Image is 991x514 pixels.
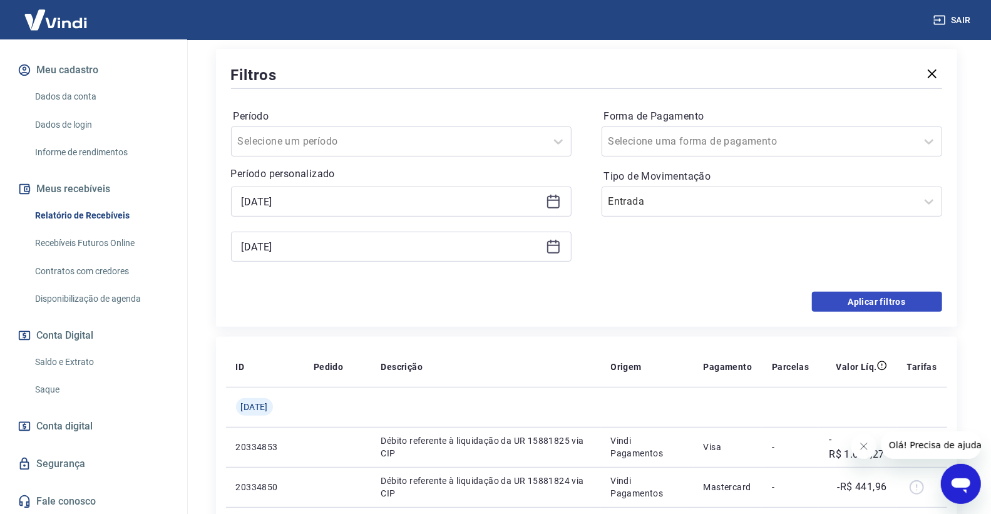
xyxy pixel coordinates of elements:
p: Pagamento [704,361,752,373]
input: Data final [242,237,541,256]
iframe: Botão para abrir a janela de mensagens [941,464,981,504]
label: Período [234,109,569,124]
a: Contratos com credores [30,259,172,284]
a: Dados da conta [30,84,172,110]
p: ID [236,361,245,373]
p: -R$ 1.035,27 [829,432,886,462]
a: Recebíveis Futuros Online [30,230,172,256]
p: Período personalizado [231,167,572,182]
p: Pedido [314,361,343,373]
a: Informe de rendimentos [30,140,172,165]
p: -R$ 441,96 [838,480,887,495]
p: Tarifas [907,361,937,373]
a: Segurança [15,450,172,478]
a: Saque [30,377,172,403]
p: - [772,481,809,493]
label: Tipo de Movimentação [604,169,940,184]
p: Visa [704,441,752,453]
button: Meus recebíveis [15,175,172,203]
h5: Filtros [231,65,277,85]
span: Olá! Precisa de ajuda? [8,9,105,19]
span: [DATE] [241,401,268,413]
button: Sair [931,9,976,32]
iframe: Fechar mensagem [851,434,876,459]
p: Vindi Pagamentos [611,475,684,500]
button: Conta Digital [15,322,172,349]
button: Meu cadastro [15,56,172,84]
a: Disponibilização de agenda [30,286,172,312]
p: Débito referente à liquidação da UR 15881825 via CIP [381,434,591,460]
p: Origem [611,361,642,373]
p: Parcelas [772,361,809,373]
p: Mastercard [704,481,752,493]
p: - [772,441,809,453]
span: Conta digital [36,418,93,435]
a: Saldo e Extrato [30,349,172,375]
p: 20334850 [236,481,294,493]
p: 20334853 [236,441,294,453]
p: Valor Líq. [836,361,877,373]
label: Forma de Pagamento [604,109,940,124]
input: Data inicial [242,192,541,211]
p: Débito referente à liquidação da UR 15881824 via CIP [381,475,591,500]
p: Descrição [381,361,423,373]
p: Vindi Pagamentos [611,434,684,460]
a: Dados de login [30,112,172,138]
a: Relatório de Recebíveis [30,203,172,229]
img: Vindi [15,1,96,39]
iframe: Mensagem da empresa [881,431,981,459]
button: Aplicar filtros [812,292,942,312]
a: Conta digital [15,413,172,440]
